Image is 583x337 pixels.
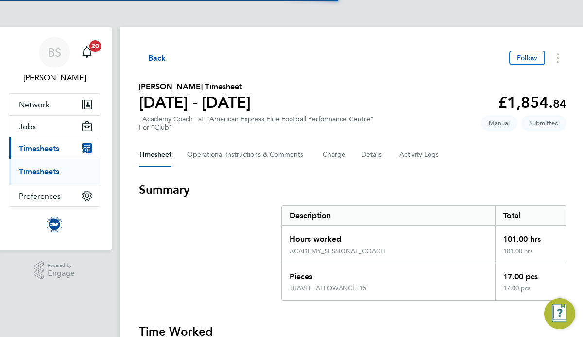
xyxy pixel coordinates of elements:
[361,143,384,167] button: Details
[281,205,566,301] div: Summary
[139,115,374,132] div: "Academy Coach" at "American Express Elite Football Performance Centre"
[498,93,566,112] app-decimal: £1,854.
[139,123,374,132] div: For "Club"
[9,72,100,84] span: Ben Smith
[139,81,251,93] h2: [PERSON_NAME] Timesheet
[517,53,537,62] span: Follow
[282,206,495,225] div: Description
[9,116,100,137] button: Jobs
[77,37,97,68] a: 20
[19,122,36,131] span: Jobs
[9,217,100,232] a: Go to home page
[9,185,100,206] button: Preferences
[9,159,100,185] div: Timesheets
[48,270,75,278] span: Engage
[495,226,566,247] div: 101.00 hrs
[48,46,61,59] span: BS
[19,167,59,176] a: Timesheets
[47,217,62,232] img: brightonandhovealbion-logo-retina.png
[9,94,100,115] button: Network
[19,100,50,109] span: Network
[553,97,566,111] span: 84
[509,51,545,65] button: Follow
[139,182,566,198] h3: Summary
[34,261,75,280] a: Powered byEngage
[9,137,100,159] button: Timesheets
[495,206,566,225] div: Total
[323,143,346,167] button: Charge
[495,247,566,263] div: 101.00 hrs
[495,285,566,300] div: 17.00 pcs
[290,247,385,255] div: ACADEMY_SESSIONAL_COACH
[89,40,101,52] span: 20
[282,226,495,247] div: Hours worked
[282,263,495,285] div: Pieces
[290,285,366,292] div: TRAVEL_ALLOWANCE_15
[48,261,75,270] span: Powered by
[19,144,59,153] span: Timesheets
[9,37,100,84] a: BS[PERSON_NAME]
[187,143,307,167] button: Operational Instructions & Comments
[399,143,440,167] button: Activity Logs
[19,191,61,201] span: Preferences
[495,263,566,285] div: 17.00 pcs
[139,52,166,64] button: Back
[544,298,575,329] button: Engage Resource Center
[139,143,171,167] button: Timesheet
[481,115,517,131] span: This timesheet was manually created.
[139,93,251,112] h1: [DATE] - [DATE]
[521,115,566,131] span: This timesheet is Submitted.
[148,52,166,64] span: Back
[549,51,566,66] button: Timesheets Menu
